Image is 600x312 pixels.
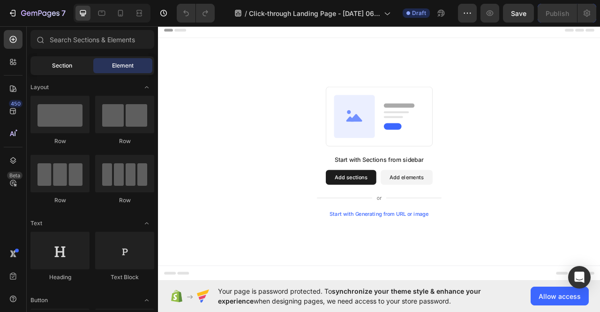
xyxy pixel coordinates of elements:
button: Add elements [283,187,349,206]
span: synchronize your theme style & enhance your experience [218,287,481,305]
div: Row [30,196,90,205]
button: Allow access [531,287,589,305]
div: 450 [9,100,22,107]
span: Toggle open [139,216,154,231]
input: Search Sections & Elements [30,30,154,49]
span: Toggle open [139,293,154,308]
span: Button [30,296,48,304]
button: Save [503,4,534,23]
span: Text [30,219,42,228]
div: Start with Generating from URL or image [218,240,345,247]
div: Publish [546,8,569,18]
button: Publish [538,4,577,23]
div: Open Intercom Messenger [568,266,591,289]
span: Your page is password protected. To when designing pages, we need access to your store password. [218,286,517,306]
span: Click-through Landing Page - [DATE] 06:04:56 [249,8,380,18]
div: Row [95,137,154,145]
div: Heading [30,273,90,282]
span: Layout [30,83,49,91]
span: Section [52,61,72,70]
button: 7 [4,4,70,23]
span: Save [511,9,526,17]
span: Toggle open [139,80,154,95]
button: Add sections [213,187,277,206]
div: Undo/Redo [177,4,215,23]
div: Row [30,137,90,145]
span: Element [112,61,134,70]
span: Draft [412,9,426,17]
div: Beta [7,172,22,179]
div: Row [95,196,154,205]
span: / [245,8,247,18]
iframe: Design area [158,23,600,284]
div: Start with Sections from sidebar [225,168,338,180]
div: Text Block [95,273,154,282]
span: Allow access [539,291,581,301]
p: 7 [61,8,66,19]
